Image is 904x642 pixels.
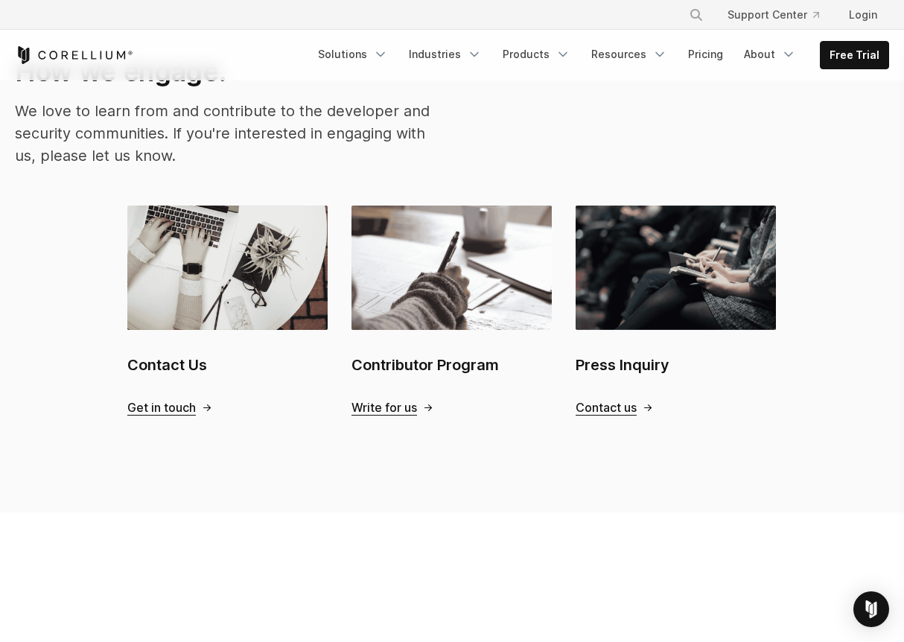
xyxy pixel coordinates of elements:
a: Login [837,1,889,28]
a: Products [494,41,579,68]
h2: Contributor Program [351,354,552,376]
span: Write for us [351,400,417,416]
h2: Contact Us [127,354,328,376]
span: Contact us [576,400,637,416]
p: We love to learn from and contribute to the developer and security communities. If you're interes... [15,100,437,167]
div: Navigation Menu [671,1,889,28]
button: Search [683,1,710,28]
a: Corellium Home [15,46,133,64]
img: Press Inquiry [576,206,776,330]
div: Navigation Menu [309,41,889,69]
a: Industries [400,41,491,68]
a: Contributor Program Contributor Program Write for us [351,206,552,416]
a: Support Center [716,1,831,28]
h2: Press Inquiry [576,354,776,376]
a: Free Trial [821,42,888,69]
a: Pricing [679,41,732,68]
span: Get in touch [127,400,196,416]
a: Resources [582,41,676,68]
img: Contact Us [127,206,328,330]
img: Contributor Program [351,206,552,330]
a: Press Inquiry Press Inquiry Contact us [576,206,776,416]
div: Open Intercom Messenger [853,591,889,627]
a: Solutions [309,41,397,68]
a: About [735,41,805,68]
a: Contact Us Contact Us Get in touch [127,206,328,416]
